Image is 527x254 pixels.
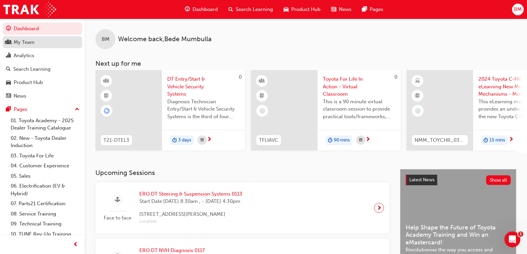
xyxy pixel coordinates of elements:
[415,77,420,85] span: learningResourceType_ELEARNING-icon
[178,136,191,144] span: 3 days
[73,241,78,249] span: prev-icon
[6,80,11,86] span: car-icon
[251,70,401,150] a: 0TFLIAVCToyota For Life In Action - Virtual ClassroomThis is a 90 minute virtual classroom sessio...
[8,116,82,133] a: 01. Toyota Academy - 2025 Dealer Training Catalogue
[259,136,278,144] span: TFLIAVC
[365,137,370,143] span: next-icon
[8,229,82,239] a: 10. TUNE Rev-Up Training
[323,75,395,98] span: Toyota For Life In Action - Virtual Classroom
[6,66,11,72] span: search-icon
[228,5,233,14] span: search-icon
[362,5,367,14] span: pages-icon
[8,199,82,209] a: 07. Parts21 Certification
[518,231,523,237] span: 1
[326,3,357,16] a: news-iconNews
[14,92,26,100] div: News
[8,181,82,199] a: 06. Electrification (EV & Hybrid)
[8,171,82,181] a: 05. Sales
[278,3,326,16] a: car-iconProduct Hub
[6,26,11,32] span: guage-icon
[139,218,242,225] span: Location
[331,5,336,14] span: news-icon
[3,103,82,116] button: Pages
[357,3,389,16] a: pages-iconPages
[415,136,465,144] span: NMM_TOYCHR_032024_MODULE_1
[75,105,79,114] span: up-icon
[3,90,82,102] a: News
[139,211,242,218] span: [STREET_ADDRESS][PERSON_NAME]
[489,136,505,144] span: 15 mins
[14,39,35,46] div: My Team
[3,36,82,48] a: My Team
[102,36,109,43] span: BM
[3,76,82,89] a: Product Hub
[3,2,56,17] img: Trak
[284,5,289,14] span: car-icon
[394,74,397,80] span: 0
[509,137,514,143] span: next-icon
[103,136,129,144] span: T21-DTEL3
[3,21,82,103] button: DashboardMy TeamAnalyticsSearch LearningProduct HubNews
[14,106,27,113] div: Pages
[193,6,218,13] span: Dashboard
[6,53,11,59] span: chart-icon
[8,151,82,161] a: 03. Toyota For Life
[3,63,82,75] a: Search Learning
[239,74,242,80] span: 0
[167,75,240,98] span: DT Entry/Start & Vehicle Security Systems
[104,77,109,85] span: learningResourceType_INSTRUCTOR_LED-icon
[370,6,383,13] span: Pages
[339,6,351,13] span: News
[415,108,421,114] span: learningRecordVerb_NONE-icon
[223,3,278,16] a: search-iconSearch Learning
[167,98,240,121] span: Diagnosis Technician Entry/Start & Vehicle Security Systems is the third of four Electrical modul...
[3,23,82,35] a: Dashboard
[207,137,212,143] span: next-icon
[8,133,82,151] a: 02. New - Toyota Dealer Induction
[101,188,384,228] a: Face to faceERO DT Steering & Suspension Systems 0113Start Date:[DATE] 8:30am , - [DATE] 4:30pm[S...
[406,175,511,185] a: Latest NewsShow all
[6,107,11,113] span: pages-icon
[323,98,395,121] span: This is a 90 minute virtual classroom session to provide practical tools/frameworks, behaviours a...
[334,136,350,144] span: 90 mins
[104,108,110,114] span: learningRecordVerb_ENROLL-icon
[328,136,332,145] span: duration-icon
[260,77,264,85] span: learningResourceType_INSTRUCTOR_LED-icon
[504,231,520,247] iframe: Intercom live chat
[6,93,11,99] span: news-icon
[514,6,522,13] span: BM
[172,136,177,145] span: duration-icon
[85,60,527,67] h3: Next up for me
[180,3,223,16] a: guage-iconDashboard
[95,169,389,177] h3: Upcoming Sessions
[377,203,382,212] span: next-icon
[118,36,211,43] span: Welcome back , Bede Mumbulla
[236,6,273,13] span: Search Learning
[359,136,362,144] span: calendar-icon
[291,6,321,13] span: Product Hub
[486,175,511,185] button: Show all
[260,92,264,100] span: booktick-icon
[259,108,265,114] span: learningRecordVerb_NONE-icon
[483,136,488,145] span: duration-icon
[6,40,11,45] span: people-icon
[14,52,34,59] div: Analytics
[185,5,190,14] span: guage-icon
[200,136,204,144] span: calendar-icon
[139,190,242,198] span: ERO DT Steering & Suspension Systems 0113
[8,161,82,171] a: 04. Customer Experience
[8,219,82,229] a: 09. Technical Training
[13,65,51,73] div: Search Learning
[512,4,524,15] button: BM
[115,196,120,204] span: sessionType_FACE_TO_FACE-icon
[3,49,82,62] a: Analytics
[14,79,43,86] div: Product Hub
[139,198,242,205] span: Start Date: [DATE] 8:30am , - [DATE] 4:30pm
[101,214,134,222] span: Face to face
[95,70,245,150] a: 0T21-DTEL3DT Entry/Start & Vehicle Security SystemsDiagnosis Technician Entry/Start & Vehicle Sec...
[8,209,82,219] a: 08. Service Training
[104,92,109,100] span: booktick-icon
[409,177,435,183] span: Latest News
